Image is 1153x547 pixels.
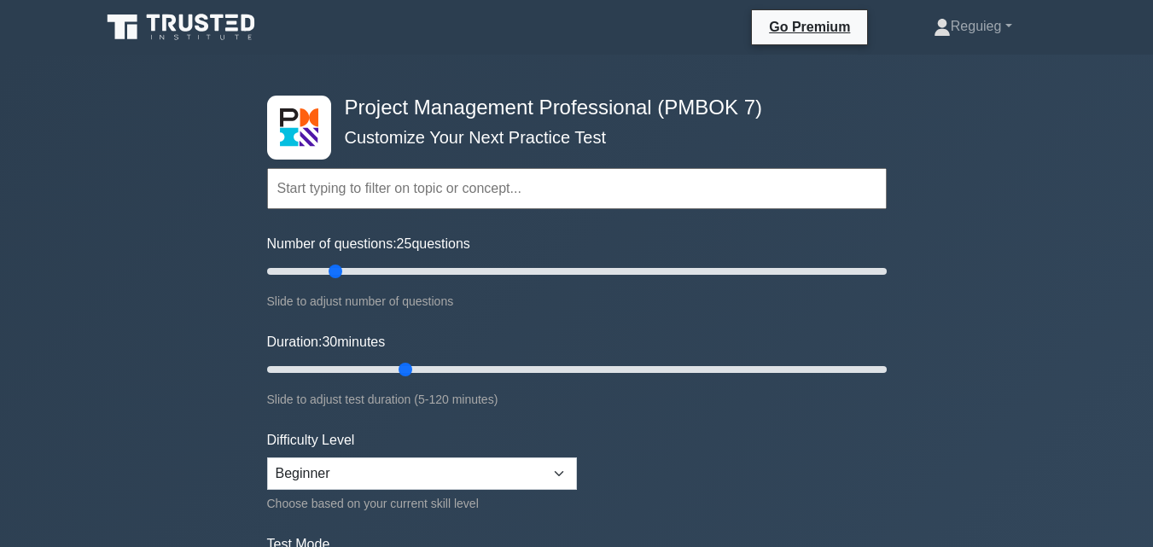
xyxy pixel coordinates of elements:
[267,493,577,514] div: Choose based on your current skill level
[267,168,887,209] input: Start typing to filter on topic or concept...
[267,291,887,311] div: Slide to adjust number of questions
[322,335,337,349] span: 30
[397,236,412,251] span: 25
[267,332,386,352] label: Duration: minutes
[759,16,860,38] a: Go Premium
[267,389,887,410] div: Slide to adjust test duration (5-120 minutes)
[267,234,470,254] label: Number of questions: questions
[267,430,355,451] label: Difficulty Level
[893,9,1053,44] a: Reguieg
[338,96,803,120] h4: Project Management Professional (PMBOK 7)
